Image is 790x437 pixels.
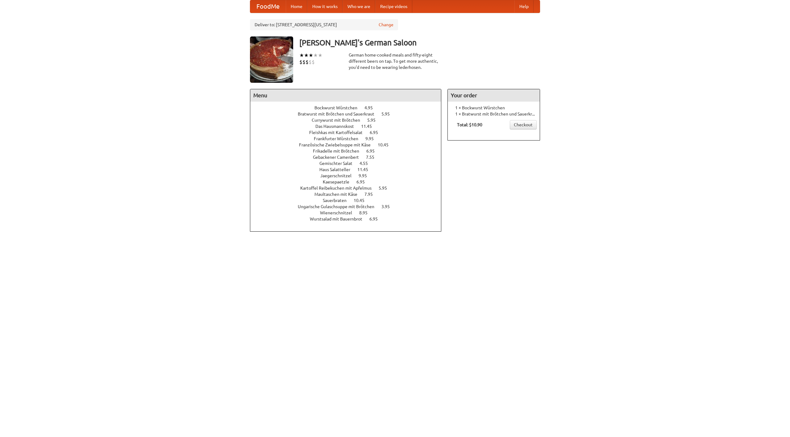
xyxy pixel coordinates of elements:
span: 4.55 [360,161,374,166]
a: Haus Salatteller 11.45 [319,167,380,172]
a: Fleishkas mit Kartoffelsalat 6.95 [309,130,389,135]
span: 9.95 [365,136,380,141]
a: Wienerschnitzel 8.95 [320,210,379,215]
a: How it works [307,0,343,13]
a: Gebackener Camenbert 7.55 [313,155,386,160]
span: 10.45 [378,142,395,147]
span: 9.95 [359,173,373,178]
a: Help [514,0,534,13]
a: Kartoffel Reibekuchen mit Apfelmus 5.95 [300,186,398,191]
h4: Your order [448,89,540,102]
span: Haus Salatteller [319,167,356,172]
li: $ [312,59,315,65]
li: $ [299,59,302,65]
a: Recipe videos [375,0,412,13]
a: Französische Zwiebelsuppe mit Käse 10.45 [299,142,400,147]
span: 7.95 [364,192,379,197]
span: Französische Zwiebelsuppe mit Käse [299,142,377,147]
a: Wurstsalad mit Bauernbrot 6.95 [310,216,389,221]
a: Change [379,22,393,28]
li: $ [302,59,306,65]
span: Gemischter Salat [319,161,359,166]
span: 6.95 [369,216,384,221]
span: Sauerbraten [323,198,353,203]
h3: [PERSON_NAME]'s German Saloon [299,36,540,49]
span: Gebackener Camenbert [313,155,365,160]
span: Kaesepaetzle [323,179,355,184]
span: 5.95 [367,118,382,123]
a: Frikadelle mit Brötchen 6.95 [313,149,386,153]
div: Deliver to: [STREET_ADDRESS][US_STATE] [250,19,398,30]
a: Gemischter Salat 4.55 [319,161,379,166]
span: Wienerschnitzel [320,210,358,215]
a: Bratwurst mit Brötchen und Sauerkraut 5.95 [298,111,401,116]
span: Wurstsalad mit Bauernbrot [310,216,368,221]
span: 10.45 [354,198,371,203]
span: 5.95 [379,186,393,191]
li: $ [309,59,312,65]
span: 6.95 [370,130,384,135]
a: Jaegerschnitzel 9.95 [320,173,378,178]
a: Who we are [343,0,375,13]
a: Kaesepaetzle 6.95 [323,179,376,184]
span: Currywurst mit Brötchen [312,118,366,123]
span: Bockwurst Würstchen [314,105,364,110]
a: Currywurst mit Brötchen 5.95 [312,118,387,123]
h4: Menu [250,89,441,102]
li: ★ [318,52,322,59]
span: Jaegerschnitzel [320,173,358,178]
span: Das Hausmannskost [315,124,360,129]
span: Bratwurst mit Brötchen und Sauerkraut [298,111,380,116]
span: 4.95 [364,105,379,110]
span: 8.95 [359,210,374,215]
span: 5.95 [381,111,396,116]
span: 7.55 [366,155,380,160]
a: Bockwurst Würstchen 4.95 [314,105,384,110]
span: Ungarische Gulaschsuppe mit Brötchen [298,204,380,209]
a: Checkout [510,120,537,129]
span: Maultaschen mit Käse [314,192,364,197]
li: ★ [299,52,304,59]
a: Ungarische Gulaschsuppe mit Brötchen 3.95 [298,204,401,209]
a: Home [286,0,307,13]
li: $ [306,59,309,65]
span: 11.45 [361,124,378,129]
span: Fleishkas mit Kartoffelsalat [309,130,369,135]
span: Frikadelle mit Brötchen [313,149,365,153]
li: ★ [313,52,318,59]
a: Maultaschen mit Käse 7.95 [314,192,384,197]
span: 11.45 [357,167,374,172]
span: 3.95 [381,204,396,209]
div: German home-cooked meals and fifty-eight different beers on tap. To get more authentic, you'd nee... [349,52,441,70]
span: Kartoffel Reibekuchen mit Apfelmus [300,186,378,191]
a: Das Hausmannskost 11.45 [315,124,383,129]
li: 1 × Bockwurst Würstchen [451,105,537,111]
span: 6.95 [366,149,381,153]
a: FoodMe [250,0,286,13]
li: ★ [304,52,309,59]
a: Sauerbraten 10.45 [323,198,376,203]
span: Frankfurter Würstchen [314,136,364,141]
b: Total: $10.90 [457,122,482,127]
span: 6.95 [356,179,371,184]
li: ★ [309,52,313,59]
li: 1 × Bratwurst mit Brötchen und Sauerkraut [451,111,537,117]
a: Frankfurter Würstchen 9.95 [314,136,385,141]
img: angular.jpg [250,36,293,83]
